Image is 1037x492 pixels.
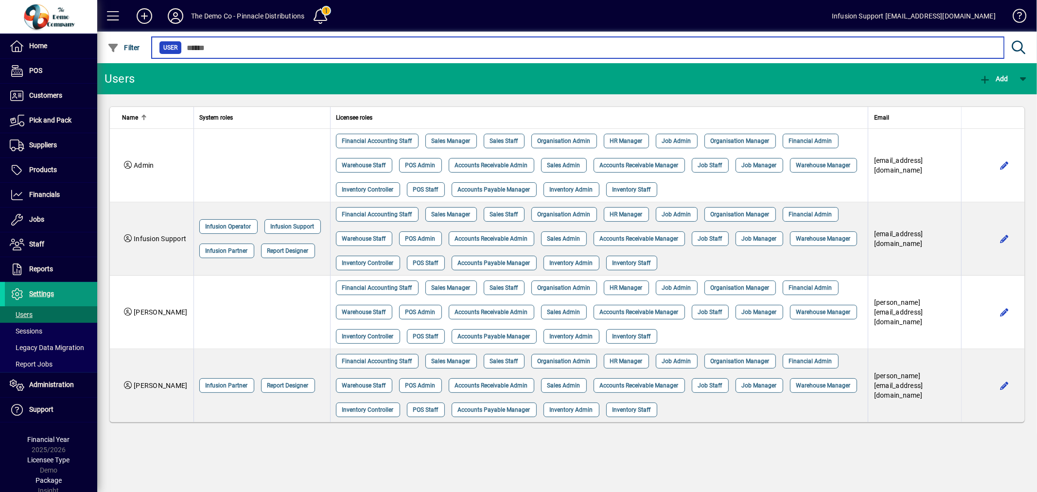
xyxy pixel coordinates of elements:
[610,283,643,293] span: HR Manager
[29,42,47,50] span: Home
[600,381,679,390] span: Accounts Receivable Manager
[711,210,770,219] span: Organisation Manager
[874,157,923,174] span: [EMAIL_ADDRESS][DOMAIN_NAME]
[29,215,44,223] span: Jobs
[455,160,528,170] span: Accounts Receivable Admin
[662,210,691,219] span: Job Admin
[698,307,722,317] span: Job Staff
[405,160,436,170] span: POS Admin
[742,381,777,390] span: Job Manager
[997,378,1012,393] button: Edit
[610,210,643,219] span: HR Manager
[29,191,60,198] span: Financials
[191,8,304,24] div: The Demo Co - Pinnacle Distributions
[547,307,580,317] span: Sales Admin
[342,307,386,317] span: Warehouse Staff
[547,160,580,170] span: Sales Admin
[789,283,832,293] span: Financial Admin
[662,136,691,146] span: Job Admin
[342,283,412,293] span: Financial Accounting Staff
[29,265,53,273] span: Reports
[600,234,679,244] span: Accounts Receivable Manager
[550,185,593,194] span: Inventory Admin
[5,306,97,323] a: Users
[711,136,770,146] span: Organisation Manager
[5,158,97,182] a: Products
[874,299,923,326] span: [PERSON_NAME][EMAIL_ADDRESS][DOMAIN_NAME]
[29,240,44,248] span: Staff
[342,210,412,219] span: Financial Accounting Staff
[206,381,248,390] span: Infusion Partner
[267,381,309,390] span: Report Designer
[490,136,518,146] span: Sales Staff
[5,398,97,422] a: Support
[29,116,71,124] span: Pick and Pack
[613,405,651,415] span: Inventory Staff
[662,356,691,366] span: Job Admin
[122,112,188,123] div: Name
[432,283,471,293] span: Sales Manager
[29,141,57,149] span: Suppliers
[405,307,436,317] span: POS Admin
[29,405,53,413] span: Support
[206,246,248,256] span: Infusion Partner
[874,372,923,399] span: [PERSON_NAME][EMAIL_ADDRESS][DOMAIN_NAME]
[610,356,643,366] span: HR Manager
[490,283,518,293] span: Sales Staff
[997,231,1012,246] button: Edit
[789,356,832,366] span: Financial Admin
[29,91,62,99] span: Customers
[711,356,770,366] span: Organisation Manager
[29,67,42,74] span: POS
[538,356,591,366] span: Organisation Admin
[977,70,1011,88] button: Add
[613,332,651,341] span: Inventory Staff
[600,160,679,170] span: Accounts Receivable Manager
[613,258,651,268] span: Inventory Staff
[271,222,315,231] span: Infusion Support
[711,283,770,293] span: Organisation Manager
[789,136,832,146] span: Financial Admin
[342,258,394,268] span: Inventory Controller
[455,307,528,317] span: Accounts Receivable Admin
[1005,2,1025,34] a: Knowledge Base
[5,339,97,356] a: Legacy Data Migration
[405,234,436,244] span: POS Admin
[29,166,57,174] span: Products
[5,133,97,158] a: Suppliers
[342,356,412,366] span: Financial Accounting Staff
[342,234,386,244] span: Warehouse Staff
[122,112,138,123] span: Name
[35,476,62,484] span: Package
[129,7,160,25] button: Add
[134,382,187,389] span: [PERSON_NAME]
[342,160,386,170] span: Warehouse Staff
[342,185,394,194] span: Inventory Controller
[413,258,439,268] span: POS Staff
[206,222,251,231] span: Infusion Operator
[458,258,530,268] span: Accounts Payable Manager
[413,332,439,341] span: POS Staff
[29,381,74,388] span: Administration
[5,208,97,232] a: Jobs
[979,75,1008,83] span: Add
[134,308,187,316] span: [PERSON_NAME]
[550,405,593,415] span: Inventory Admin
[105,71,146,87] div: Users
[547,381,580,390] span: Sales Admin
[490,356,518,366] span: Sales Staff
[5,84,97,108] a: Customers
[538,136,591,146] span: Organisation Admin
[413,405,439,415] span: POS Staff
[10,360,53,368] span: Report Jobs
[405,381,436,390] span: POS Admin
[342,332,394,341] span: Inventory Controller
[10,311,33,318] span: Users
[796,160,851,170] span: Warehouse Manager
[458,332,530,341] span: Accounts Payable Manager
[832,8,996,24] div: Infusion Support [EMAIL_ADDRESS][DOMAIN_NAME]
[789,210,832,219] span: Financial Admin
[336,112,373,123] span: Licensee roles
[432,210,471,219] span: Sales Manager
[107,44,140,52] span: Filter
